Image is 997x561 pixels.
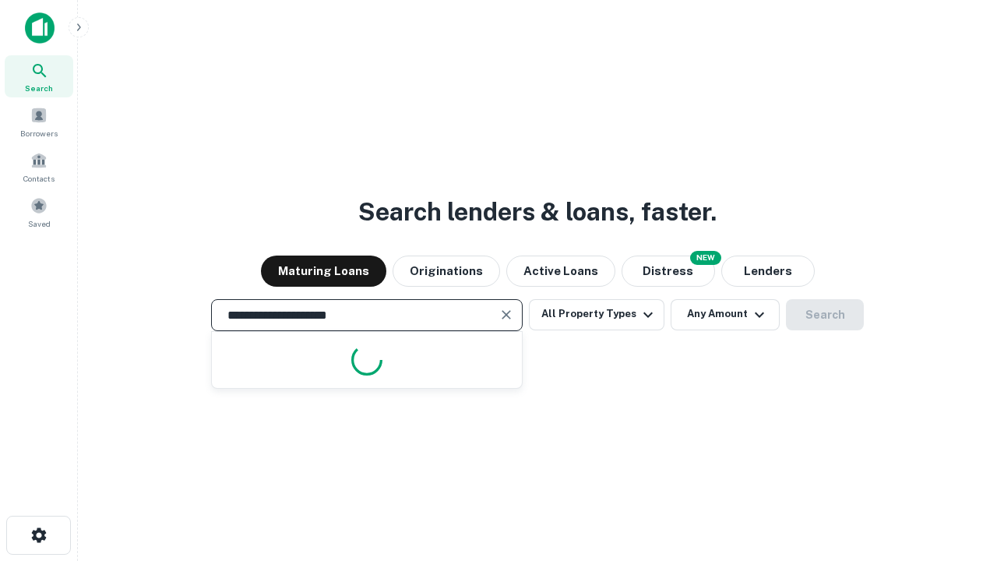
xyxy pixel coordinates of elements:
a: Borrowers [5,101,73,143]
a: Saved [5,191,73,233]
button: Lenders [721,256,815,287]
div: NEW [690,251,721,265]
button: All Property Types [529,299,664,330]
button: Active Loans [506,256,615,287]
button: Maturing Loans [261,256,386,287]
a: Search [5,55,73,97]
button: Any Amount [671,299,780,330]
span: Borrowers [20,127,58,139]
a: Contacts [5,146,73,188]
button: Search distressed loans with lien and other non-mortgage details. [622,256,715,287]
button: Clear [495,304,517,326]
span: Search [25,82,53,94]
span: Contacts [23,172,55,185]
img: capitalize-icon.png [25,12,55,44]
button: Originations [393,256,500,287]
span: Saved [28,217,51,230]
h3: Search lenders & loans, faster. [358,193,717,231]
iframe: Chat Widget [919,436,997,511]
